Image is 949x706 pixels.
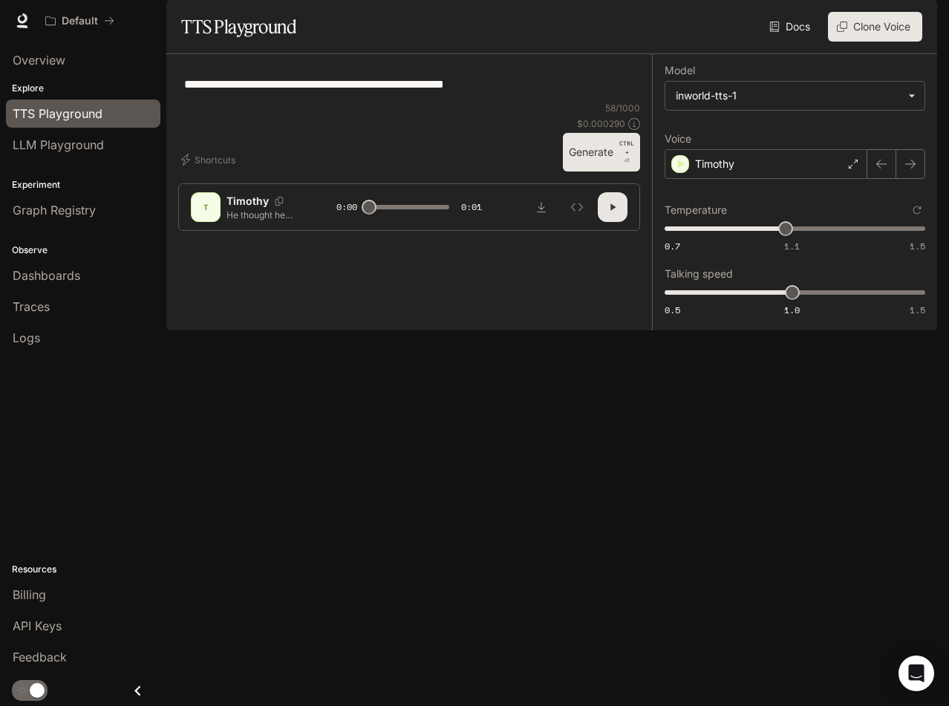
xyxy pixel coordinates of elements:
div: inworld-tts-1 [676,88,901,103]
button: Copy Voice ID [269,197,290,206]
p: Timothy [226,194,269,209]
span: 0:01 [461,200,482,215]
p: $ 0.000290 [577,117,625,130]
p: Model [665,65,695,76]
p: Timothy [695,157,734,171]
div: Open Intercom Messenger [899,656,934,691]
div: T [194,195,218,219]
span: 1.0 [784,304,800,316]
p: Default [62,15,98,27]
p: Talking speed [665,269,733,279]
button: Reset to default [909,202,925,218]
p: He thought he could spook him [226,209,301,221]
button: All workspaces [39,6,121,36]
button: Clone Voice [828,12,922,42]
p: Temperature [665,205,727,215]
div: inworld-tts-1 [665,82,924,110]
span: 1.1 [784,240,800,252]
p: ⏎ [619,139,634,166]
h1: TTS Playground [181,12,296,42]
button: Shortcuts [178,148,241,171]
p: CTRL + [619,139,634,157]
span: 0.5 [665,304,680,316]
span: 0.7 [665,240,680,252]
button: GenerateCTRL +⏎ [563,133,640,171]
button: Inspect [562,192,592,222]
span: 1.5 [910,240,925,252]
p: 58 / 1000 [605,102,640,114]
span: 0:00 [336,200,357,215]
p: Voice [665,134,691,144]
a: Docs [766,12,816,42]
span: 1.5 [910,304,925,316]
button: Download audio [526,192,556,222]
